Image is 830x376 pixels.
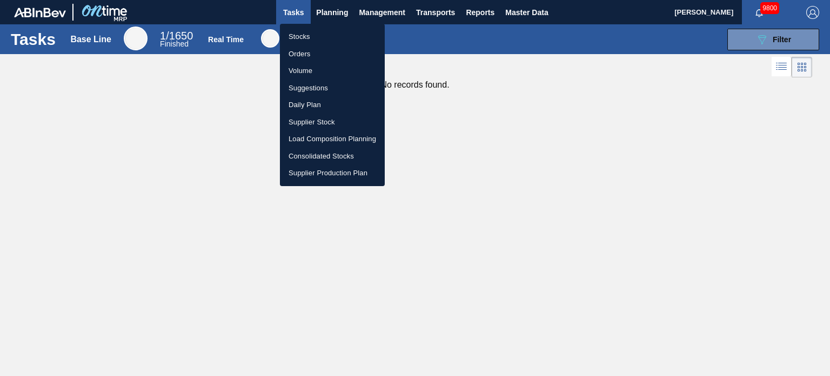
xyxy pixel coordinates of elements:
[280,96,385,114] a: Daily Plan
[280,164,385,182] a: Supplier Production Plan
[280,148,385,165] a: Consolidated Stocks
[280,130,385,148] a: Load Composition Planning
[280,45,385,63] a: Orders
[280,80,385,97] a: Suggestions
[280,28,385,45] a: Stocks
[280,62,385,80] a: Volume
[280,114,385,131] a: Supplier Stock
